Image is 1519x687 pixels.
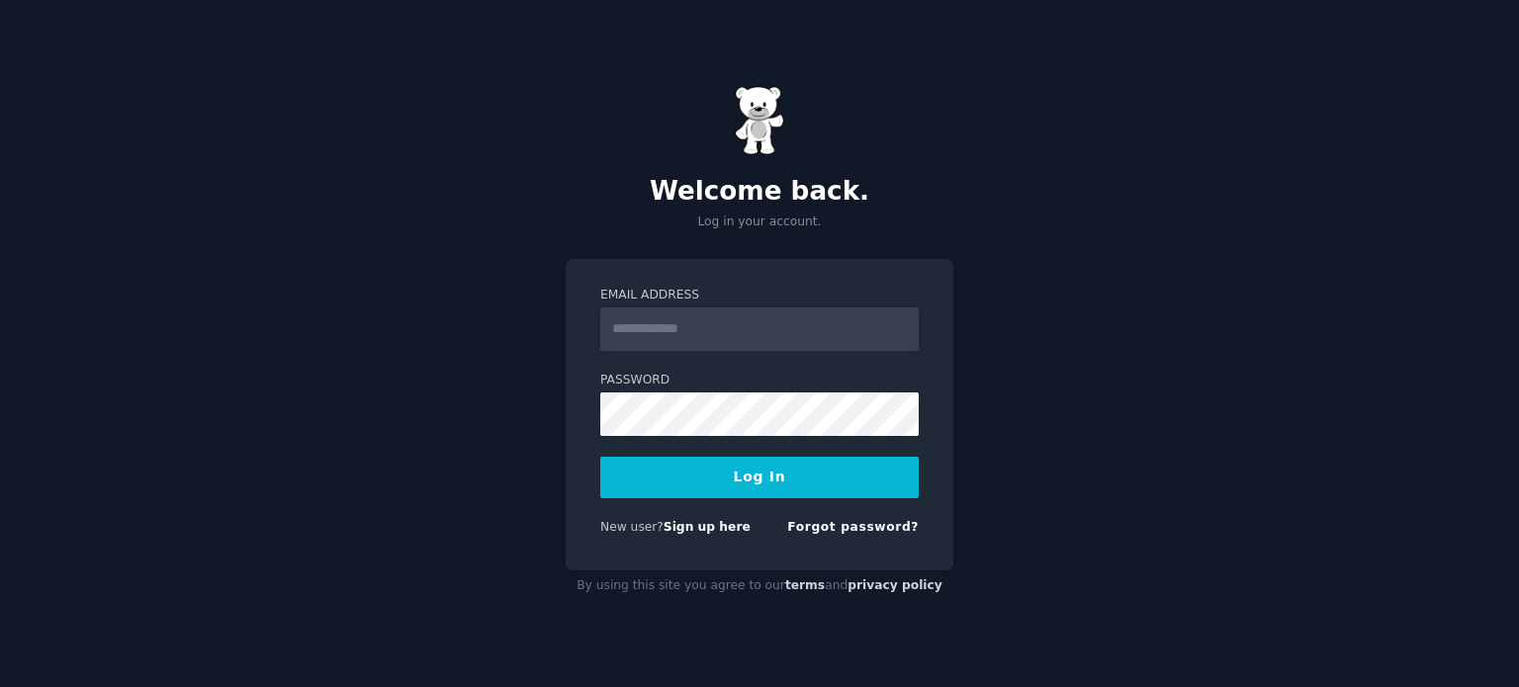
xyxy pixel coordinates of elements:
[664,520,751,534] a: Sign up here
[566,570,953,602] div: By using this site you agree to our and
[566,176,953,208] h2: Welcome back.
[600,520,664,534] span: New user?
[735,86,784,155] img: Gummy Bear
[848,578,942,592] a: privacy policy
[785,578,825,592] a: terms
[600,372,919,389] label: Password
[787,520,919,534] a: Forgot password?
[600,457,919,498] button: Log In
[600,287,919,304] label: Email Address
[566,214,953,231] p: Log in your account.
